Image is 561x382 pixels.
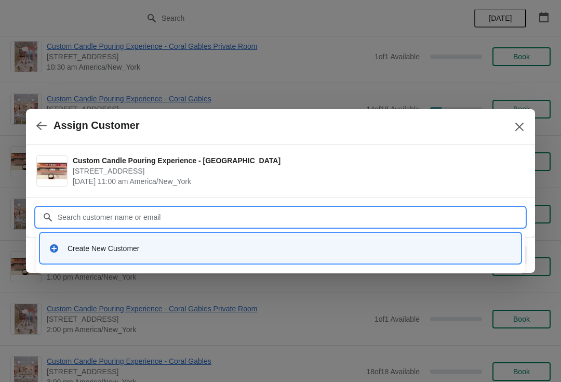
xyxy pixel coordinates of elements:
[73,176,519,187] span: [DATE] 11:00 am America/New_York
[54,120,140,131] h2: Assign Customer
[68,243,512,254] div: Create New Customer
[37,163,67,180] img: Custom Candle Pouring Experience - Fort Lauderdale | 914 East Las Olas Boulevard, Fort Lauderdale...
[73,155,519,166] span: Custom Candle Pouring Experience - [GEOGRAPHIC_DATA]
[510,117,529,136] button: Close
[57,208,525,227] input: Search customer name or email
[73,166,519,176] span: [STREET_ADDRESS]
